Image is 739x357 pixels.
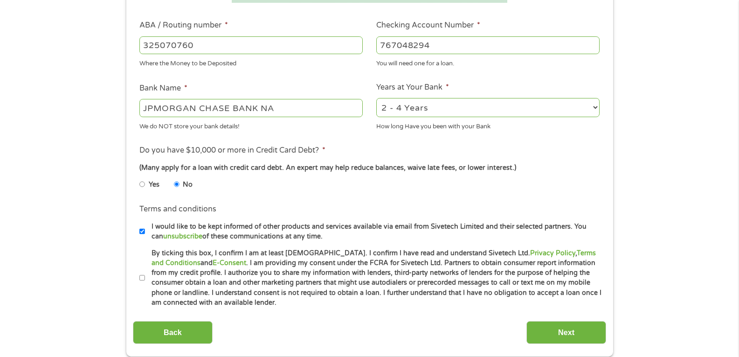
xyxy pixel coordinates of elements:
[163,232,202,240] a: unsubscribe
[149,180,159,190] label: Yes
[139,84,187,93] label: Bank Name
[139,56,363,69] div: Where the Money to be Deposited
[152,249,596,267] a: Terms and Conditions
[526,321,606,344] input: Next
[183,180,193,190] label: No
[145,248,602,308] label: By ticking this box, I confirm I am at least [DEMOGRAPHIC_DATA]. I confirm I have read and unders...
[213,259,246,267] a: E-Consent
[139,204,216,214] label: Terms and conditions
[376,21,480,30] label: Checking Account Number
[139,21,228,30] label: ABA / Routing number
[376,56,600,69] div: You will need one for a loan.
[139,119,363,131] div: We do NOT store your bank details!
[376,36,600,54] input: 345634636
[139,163,599,173] div: (Many apply for a loan with credit card debt. An expert may help reduce balances, waive late fees...
[133,321,213,344] input: Back
[376,83,449,92] label: Years at Your Bank
[530,249,575,257] a: Privacy Policy
[376,119,600,131] div: How long Have you been with your Bank
[139,146,325,155] label: Do you have $10,000 or more in Credit Card Debt?
[145,222,602,242] label: I would like to be kept informed of other products and services available via email from Sivetech...
[139,36,363,54] input: 263177916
